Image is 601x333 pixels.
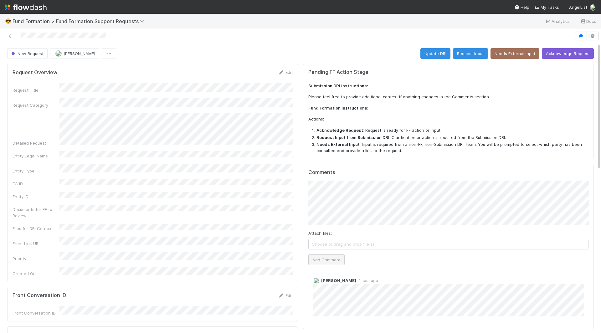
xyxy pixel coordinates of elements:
strong: Submission DRI Instructions: [308,83,368,88]
strong: Acknowledge Request [316,128,363,133]
div: FC ID [13,181,59,187]
div: Entity Legal Name [13,153,59,159]
li: : Input is required from a non-FF, non-Submission DRI Team. You will be prompted to select which ... [316,141,588,154]
button: Acknowledge Request [542,48,594,59]
a: My Tasks [534,4,559,10]
div: Documents for FF to Review [13,206,59,219]
span: New Request [10,51,44,56]
span: [PERSON_NAME] [64,51,95,56]
div: Files for DRI Context [13,225,59,232]
div: Help [514,4,529,10]
button: Request Input [453,48,488,59]
a: Docs [580,18,596,25]
div: Entity ID [13,193,59,200]
span: My Tasks [534,5,559,10]
p: Please feel free to provide additional context if anything changes in the Comments section. [308,94,588,100]
li: : Clarification or action is required from the Submission DRI. [316,135,588,141]
button: Update DRI [420,48,450,59]
div: Entity Type [13,168,59,174]
div: Request Category [13,102,59,108]
span: 😎 [5,18,11,24]
h5: Pending FF Action Stage [308,69,588,75]
div: Created On [13,270,59,277]
span: Fund Formation > Fund Formation Support Requests [13,18,147,24]
strong: Fund Formation Instructions: [308,105,368,110]
h5: Front Conversation ID [13,292,66,299]
div: Detailed Request [13,140,59,146]
span: AngelList [569,5,587,10]
div: Front Conversation ID [13,310,59,316]
span: 1 hour ago [356,278,378,283]
button: [PERSON_NAME] [50,48,99,59]
span: [PERSON_NAME] [321,278,356,283]
div: Request Title [13,87,59,93]
img: avatar_b467e446-68e1-4310-82a7-76c532dc3f4b.png [313,278,319,284]
h5: Comments [308,169,588,176]
div: Priority [13,255,59,262]
a: Analytics [545,18,570,25]
span: Choose or drag and drop file(s) [309,239,588,249]
strong: Needs External Input [316,142,360,147]
strong: Request Input from Submission DRI [316,135,389,140]
h5: Request Overview [13,69,57,76]
p: Actions: [308,116,588,122]
a: Edit [278,293,293,298]
li: : Request is ready for FF action or input. [316,127,588,134]
a: Edit [278,70,293,75]
label: Attach files: [308,230,332,236]
img: avatar_b467e446-68e1-4310-82a7-76c532dc3f4b.png [55,50,62,57]
button: Needs External Input [491,48,539,59]
img: avatar_aa70801e-8de5-4477-ab9d-eb7c67de69c1.png [590,4,596,11]
button: Add Comment [308,254,345,265]
div: Front Link URL [13,240,59,247]
button: New Request [7,48,48,59]
img: logo-inverted-e16ddd16eac7371096b0.svg [5,2,47,13]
